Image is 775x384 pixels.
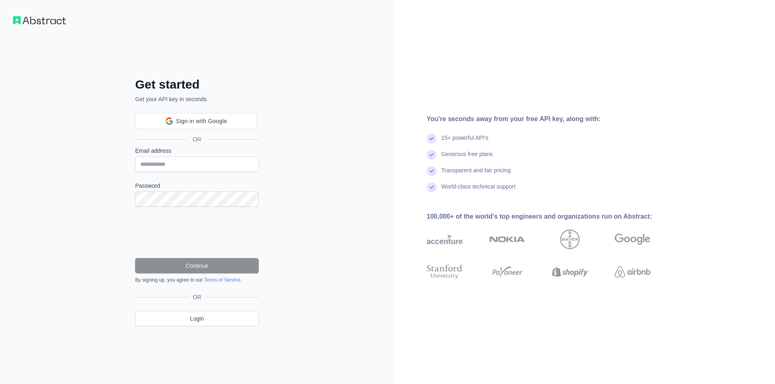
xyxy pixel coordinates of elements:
img: shopify [552,263,588,281]
a: Terms of Service [204,277,240,283]
div: Generous free plans [441,150,493,166]
img: nokia [489,230,525,249]
h2: Get started [135,77,259,92]
img: bayer [560,230,580,249]
img: accenture [427,230,463,249]
label: Password [135,182,259,190]
img: check mark [427,134,437,143]
img: check mark [427,182,437,192]
iframe: reCAPTCHA [135,217,259,248]
div: Sign in with Google [135,113,257,129]
span: OR [190,293,205,301]
img: check mark [427,150,437,160]
div: Transparent and fair pricing [441,166,511,182]
img: Workflow [13,16,66,24]
button: Continue [135,258,259,273]
div: 15+ powerful API's [441,134,489,150]
img: check mark [427,166,437,176]
img: payoneer [489,263,525,281]
div: By signing up, you agree to our . [135,277,259,283]
span: Sign in with Google [176,117,227,126]
span: OR [186,135,208,143]
img: stanford university [427,263,463,281]
div: You're seconds away from your free API key, along with: [427,114,677,124]
div: 100,000+ of the world's top engineers and organizations run on Abstract: [427,212,677,221]
p: Get your API key in seconds [135,95,259,103]
img: airbnb [615,263,651,281]
a: Login [135,311,259,326]
div: World-class technical support [441,182,516,199]
label: Email address [135,147,259,155]
img: google [615,230,651,249]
